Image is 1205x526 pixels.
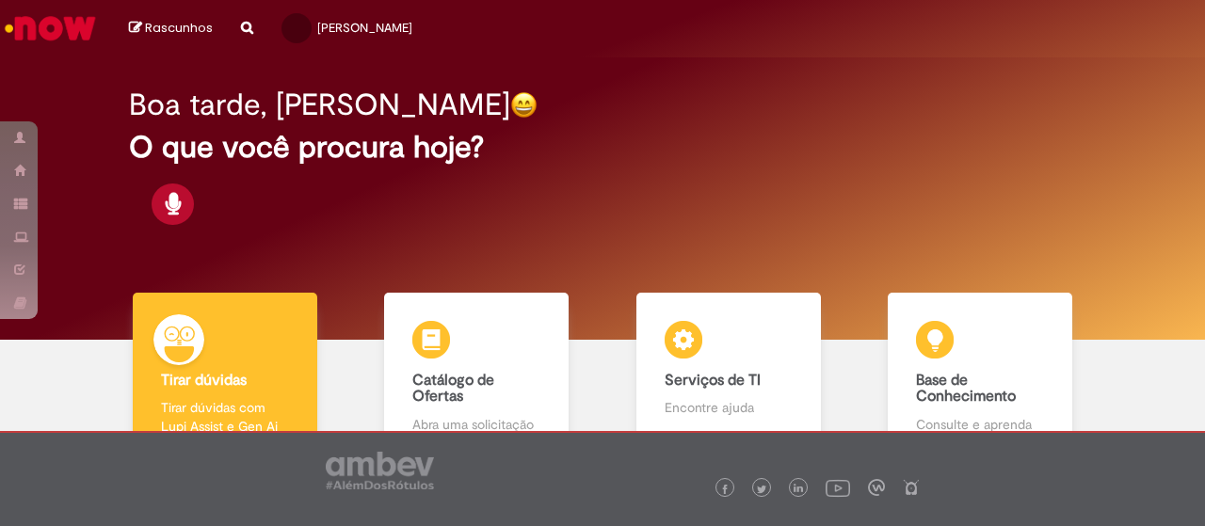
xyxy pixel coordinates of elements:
[916,371,1016,406] b: Base de Conhecimento
[326,452,434,489] img: logo_footer_ambev_rotulo_gray.png
[510,91,538,119] img: happy-face.png
[757,485,766,494] img: logo_footer_twitter.png
[855,293,1107,455] a: Base de Conhecimento Consulte e aprenda
[129,20,213,38] a: Rascunhos
[317,20,412,36] span: [PERSON_NAME]
[868,479,885,496] img: logo_footer_workplace.png
[720,485,730,494] img: logo_footer_facebook.png
[916,415,1044,434] p: Consulte e aprenda
[161,398,289,436] p: Tirar dúvidas com Lupi Assist e Gen Ai
[161,371,247,390] b: Tirar dúvidas
[412,415,540,434] p: Abra uma solicitação
[99,293,351,455] a: Tirar dúvidas Tirar dúvidas com Lupi Assist e Gen Ai
[2,9,99,47] img: ServiceNow
[903,479,920,496] img: logo_footer_naosei.png
[602,293,855,455] a: Serviços de TI Encontre ajuda
[129,131,1075,164] h2: O que você procura hoje?
[129,88,510,121] h2: Boa tarde, [PERSON_NAME]
[826,475,850,500] img: logo_footer_youtube.png
[351,293,603,455] a: Catálogo de Ofertas Abra uma solicitação
[145,19,213,37] span: Rascunhos
[665,398,793,417] p: Encontre ajuda
[794,484,803,495] img: logo_footer_linkedin.png
[665,371,761,390] b: Serviços de TI
[412,371,494,406] b: Catálogo de Ofertas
